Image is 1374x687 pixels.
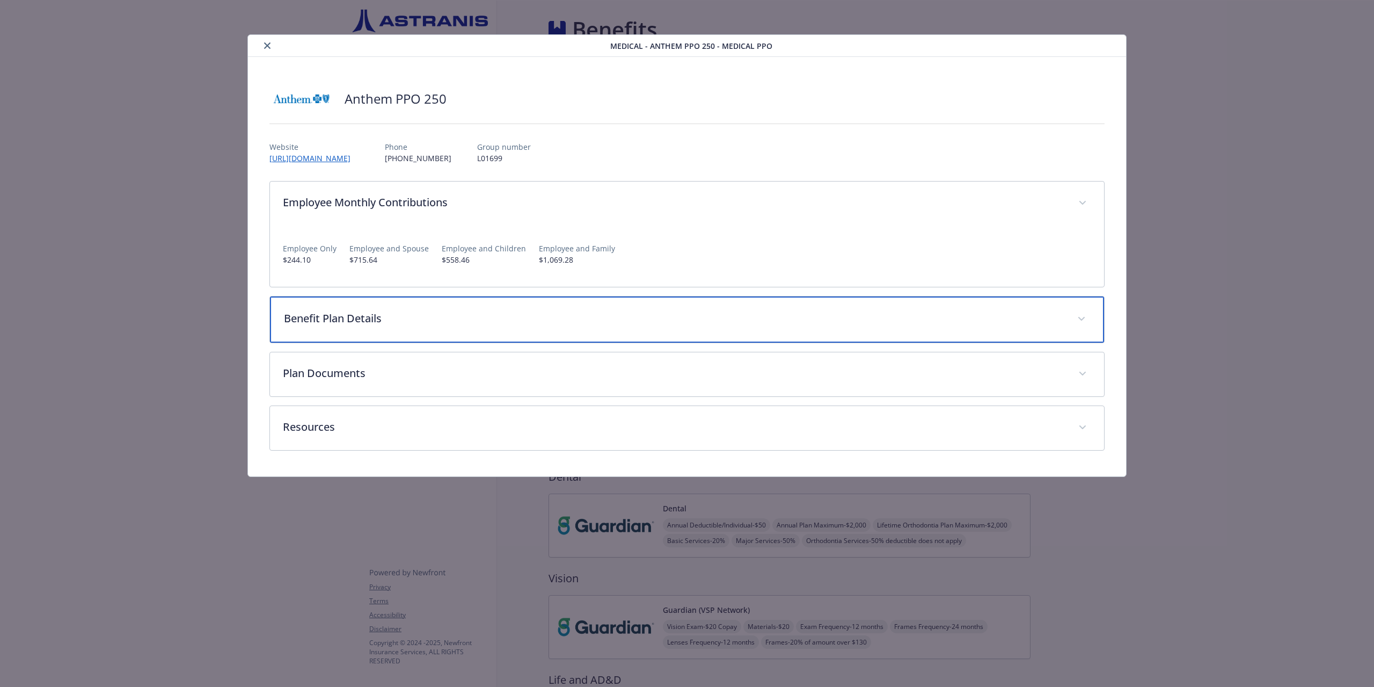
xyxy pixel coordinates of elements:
[539,243,615,254] p: Employee and Family
[269,83,334,115] img: Anthem Blue Cross
[283,243,337,254] p: Employee Only
[270,297,1104,343] div: Benefit Plan Details
[283,194,1065,211] p: Employee Monthly Contributions
[349,243,429,254] p: Employee and Spouse
[270,352,1104,396] div: Plan Documents
[477,141,531,153] p: Group number
[269,141,359,153] p: Website
[385,141,451,153] p: Phone
[349,254,429,265] p: $715.64
[477,153,531,164] p: L01699
[269,153,359,163] a: [URL][DOMAIN_NAME]
[442,254,526,265] p: $558.46
[345,90,447,108] h2: Anthem PPO 250
[283,254,337,265] p: $244.10
[283,419,1065,435] p: Resources
[610,40,772,52] span: Medical - Anthem PPO 250 - Medical PPO
[137,34,1237,477] div: details for plan Medical - Anthem PPO 250 - Medical PPO
[283,365,1065,381] p: Plan Documents
[270,406,1104,450] div: Resources
[270,226,1104,287] div: Employee Monthly Contributions
[539,254,615,265] p: $1,069.28
[284,310,1064,327] p: Benefit Plan Details
[270,182,1104,226] div: Employee Monthly Contributions
[261,39,274,52] button: close
[442,243,526,254] p: Employee and Children
[385,153,451,164] p: [PHONE_NUMBER]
